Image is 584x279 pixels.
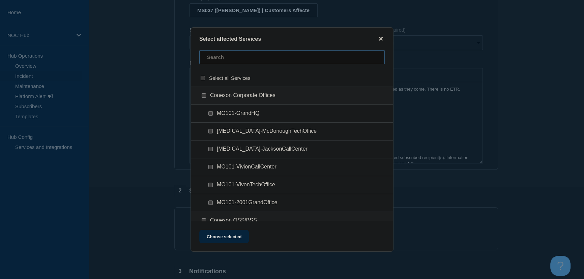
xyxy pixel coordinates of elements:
[191,87,393,105] div: Conexon Corporate Offices
[191,212,393,230] div: Conexon OSS/BSS
[217,199,277,206] span: MO101-2001GrandOffice
[208,111,213,116] input: MO101-GrandHQ checkbox
[209,75,251,81] span: Select all Services
[208,200,213,205] input: MO101-2001GrandOffice checkbox
[217,128,317,135] span: [MEDICAL_DATA]-McDonoughTechOffice
[208,183,213,187] input: MO101-VivonTechOffice checkbox
[191,36,393,42] div: Select affected Services
[217,110,259,117] span: MO101-GrandHQ
[208,165,213,169] input: MO101-VivionCallCenter checkbox
[208,129,213,133] input: GA101-McDonoughTechOffice checkbox
[377,36,385,42] button: close button
[217,164,276,170] span: MO101-VivionCallCenter
[217,146,308,153] span: [MEDICAL_DATA]-JacksonCallCenter
[201,76,205,80] input: select all checkbox
[208,147,213,151] input: GA101-JacksonCallCenter checkbox
[202,93,206,98] input: Conexon Corporate Offices checkbox
[199,50,385,64] input: Search
[217,182,275,188] span: MO101-VivonTechOffice
[202,218,206,223] input: Conexon OSS/BSS checkbox
[199,230,249,243] button: Choose selected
